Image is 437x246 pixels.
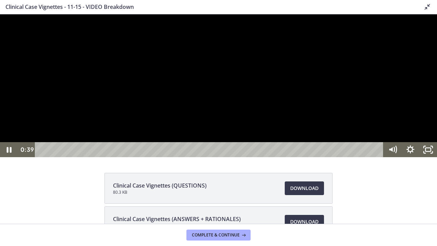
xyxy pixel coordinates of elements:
button: Show settings menu [401,128,419,143]
span: Download [290,218,319,226]
span: Download [290,184,319,192]
span: 80.3 KB [113,190,207,195]
span: 116 KB [113,223,241,229]
button: Complete & continue [186,230,251,241]
button: Unfullscreen [419,128,437,143]
button: Mute [384,128,401,143]
span: Complete & continue [192,232,240,238]
span: Clinical Case Vignettes (ANSWERS + RATIONALES) [113,215,241,223]
div: Playbar [41,128,379,143]
a: Download [285,181,324,195]
a: Download [285,215,324,229]
h3: Clinical Case Vignettes - 11-15 - VIDEO Breakdown [5,3,412,11]
span: Clinical Case Vignettes (QUESTIONS) [113,181,207,190]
